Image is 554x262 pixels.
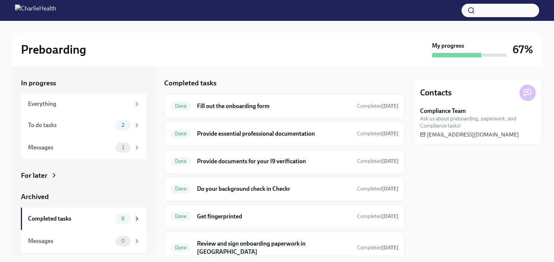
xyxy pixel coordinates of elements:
[357,130,398,137] span: Completed
[357,244,398,251] span: Completed
[432,42,464,50] strong: My progress
[28,121,113,129] div: To do tasks
[357,213,398,220] span: Completed
[21,136,146,159] a: Messages1
[513,43,533,56] h3: 67%
[117,122,129,128] span: 2
[28,143,113,152] div: Messages
[118,145,129,150] span: 1
[382,186,398,192] strong: [DATE]
[28,215,113,223] div: Completed tasks
[357,158,398,164] span: Completed
[197,130,351,138] h6: Provide essential professional documentation
[357,185,398,192] span: October 14th, 2025 15:23
[357,244,398,251] span: October 15th, 2025 12:17
[117,216,129,221] span: 8
[21,94,146,114] a: Everything
[21,171,146,180] a: For later
[382,130,398,137] strong: [DATE]
[21,78,146,88] a: In progress
[170,131,191,136] span: Done
[21,208,146,230] a: Completed tasks8
[170,100,398,112] a: DoneFill out the onboarding formCompleted[DATE]
[420,107,466,115] strong: Compliance Team
[170,214,191,219] span: Done
[197,212,351,221] h6: Get fingerprinted
[382,158,398,164] strong: [DATE]
[197,185,351,193] h6: Do your background check in Checkr
[357,213,398,220] span: October 15th, 2025 12:16
[15,4,56,16] img: CharlieHealth
[170,158,191,164] span: Done
[357,158,398,165] span: October 14th, 2025 15:22
[117,238,129,244] span: 0
[197,240,351,256] h6: Review and sign onboarding paperwork in [GEOGRAPHIC_DATA]
[382,244,398,251] strong: [DATE]
[28,237,113,245] div: Messages
[420,131,519,138] a: [EMAIL_ADDRESS][DOMAIN_NAME]
[357,186,398,192] span: Completed
[170,245,191,250] span: Done
[197,157,351,165] h6: Provide documents for your I9 verification
[170,103,191,109] span: Done
[382,103,398,109] strong: [DATE]
[164,78,216,88] h5: Completed tasks
[170,186,191,192] span: Done
[170,183,398,195] a: DoneDo your background check in CheckrCompleted[DATE]
[21,171,47,180] div: For later
[382,213,398,220] strong: [DATE]
[28,100,131,108] div: Everything
[170,155,398,167] a: DoneProvide documents for your I9 verificationCompleted[DATE]
[170,128,398,140] a: DoneProvide essential professional documentationCompleted[DATE]
[357,103,398,109] span: Completed
[21,42,86,57] h2: Preboarding
[357,130,398,137] span: October 14th, 2025 13:13
[170,211,398,222] a: DoneGet fingerprintedCompleted[DATE]
[420,87,452,98] h4: Contacts
[21,230,146,252] a: Messages0
[21,192,146,202] a: Archived
[420,115,536,129] span: Ask us about preboarding, paperwork, and Compliance tasks!
[170,238,398,258] a: DoneReview and sign onboarding paperwork in [GEOGRAPHIC_DATA]Completed[DATE]
[357,102,398,110] span: October 14th, 2025 13:11
[197,102,351,110] h6: Fill out the onboarding form
[21,114,146,136] a: To do tasks2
